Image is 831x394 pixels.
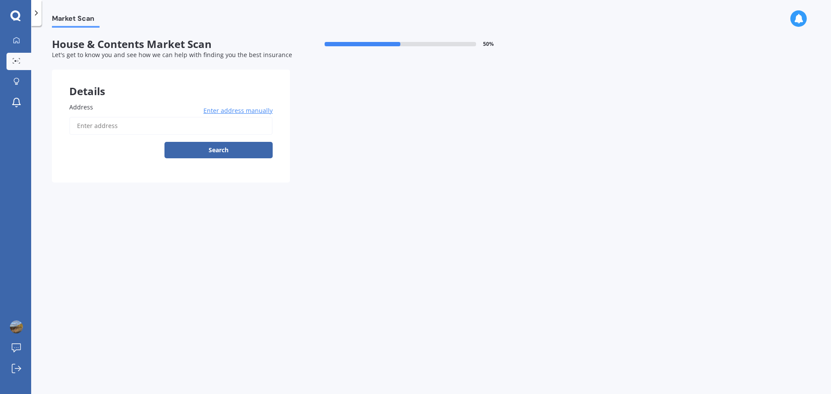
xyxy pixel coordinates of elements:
[69,103,93,111] span: Address
[52,70,290,96] div: Details
[52,51,292,59] span: Let's get to know you and see how we can help with finding you the best insurance
[10,320,23,333] img: picture
[52,14,100,26] span: Market Scan
[203,106,273,115] span: Enter address manually
[52,38,290,51] span: House & Contents Market Scan
[483,41,494,47] span: 50 %
[164,142,273,158] button: Search
[69,117,273,135] input: Enter address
